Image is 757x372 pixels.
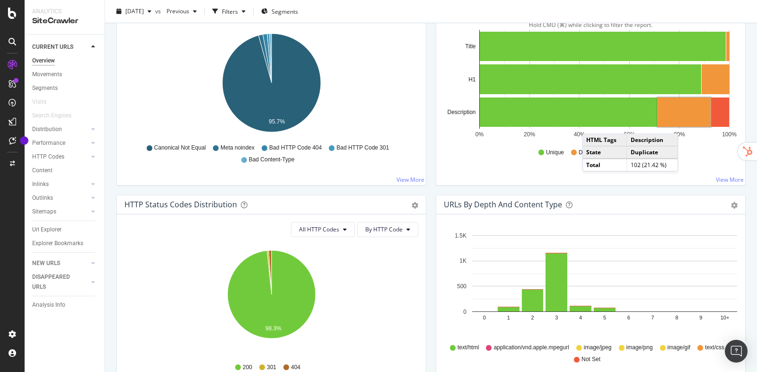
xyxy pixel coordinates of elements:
[627,134,678,146] td: Description
[32,166,53,176] div: Content
[336,144,389,152] span: Bad HTTP Code 301
[155,7,163,15] span: vs
[32,166,98,176] a: Content
[32,8,97,16] div: Analytics
[574,131,585,138] text: 40%
[32,138,65,148] div: Performance
[493,344,569,352] span: application/vnd.apple.mpegurl
[20,136,28,145] div: Tooltip anchor
[32,111,71,121] div: Search Engines
[32,239,83,248] div: Explorer Bookmarks
[265,325,282,332] text: 98.3%
[257,4,302,19] button: Segments
[32,300,98,310] a: Analysis Info
[699,315,702,320] text: 9
[483,315,486,320] text: 0
[220,144,255,152] span: Meta noindex
[32,70,62,80] div: Movements
[674,131,685,138] text: 80%
[32,207,56,217] div: Sitemaps
[32,152,64,162] div: HTTP Codes
[32,138,88,148] a: Performance
[444,30,738,140] svg: A chart.
[507,315,510,320] text: 1
[583,134,627,146] td: HTML Tags
[468,76,476,83] text: H1
[475,131,484,138] text: 0%
[32,207,88,217] a: Sitemaps
[668,344,691,352] span: image/gif
[32,42,73,52] div: CURRENT URLS
[32,225,62,235] div: Url Explorer
[125,7,144,15] span: 2025 Sep. 15th
[579,315,582,320] text: 4
[584,344,612,352] span: image/jpeg
[32,272,80,292] div: DISAPPEARED URLS
[651,315,654,320] text: 7
[291,363,300,372] span: 404
[222,7,238,15] div: Filters
[675,315,678,320] text: 8
[531,315,534,320] text: 2
[32,124,88,134] a: Distribution
[412,202,418,209] div: gear
[32,16,97,27] div: SiteCrawler
[546,149,564,157] span: Unique
[32,42,88,52] a: CURRENT URLS
[705,344,724,352] span: text/css
[579,149,602,157] span: Duplicate
[267,363,276,372] span: 301
[716,176,744,184] a: View More
[555,315,558,320] text: 3
[447,109,475,115] text: Description
[581,355,600,363] span: Not Set
[291,222,355,237] button: All HTTP Codes
[365,225,403,233] span: By HTTP Code
[731,202,738,209] div: gear
[458,344,479,352] span: text/html
[154,144,206,152] span: Canonical Not Equal
[627,146,678,159] td: Duplicate
[463,309,467,315] text: 0
[124,30,419,140] svg: A chart.
[32,300,65,310] div: Analysis Info
[32,97,56,107] a: Visits
[32,239,98,248] a: Explorer Bookmarks
[457,283,467,290] text: 500
[32,97,46,107] div: Visits
[32,179,88,189] a: Inlinks
[124,245,419,354] svg: A chart.
[459,257,467,264] text: 1K
[32,83,58,93] div: Segments
[725,340,748,363] div: Open Intercom Messenger
[32,70,98,80] a: Movements
[444,230,738,339] div: A chart.
[163,4,201,19] button: Previous
[32,56,98,66] a: Overview
[524,131,535,138] text: 20%
[32,258,88,268] a: NEW URLS
[32,258,60,268] div: NEW URLS
[269,118,285,125] text: 95.7%
[113,4,155,19] button: [DATE]
[32,179,49,189] div: Inlinks
[627,159,678,171] td: 102 (21.42 %)
[32,152,88,162] a: HTTP Codes
[465,43,476,50] text: Title
[626,344,653,352] span: image/png
[299,225,339,233] span: All HTTP Codes
[32,193,53,203] div: Outlinks
[32,124,62,134] div: Distribution
[32,193,88,203] a: Outlinks
[583,146,627,159] td: State
[32,111,81,121] a: Search Engines
[209,4,249,19] button: Filters
[583,159,627,171] td: Total
[32,272,88,292] a: DISAPPEARED URLS
[396,176,424,184] a: View More
[272,7,298,15] span: Segments
[124,200,237,209] div: HTTP Status Codes Distribution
